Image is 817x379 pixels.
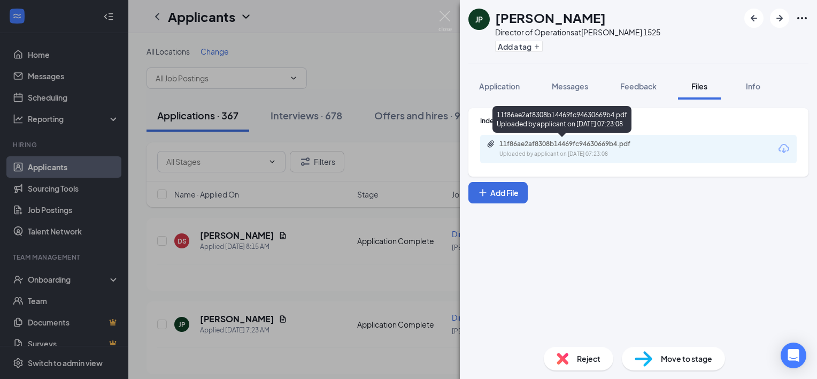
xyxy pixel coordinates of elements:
[499,150,660,158] div: Uploaded by applicant on [DATE] 07:23:08
[492,106,631,133] div: 11f86ae2af8308b14469fc94630669b4.pdf Uploaded by applicant on [DATE] 07:23:08
[746,81,760,91] span: Info
[479,81,520,91] span: Application
[499,140,649,148] div: 11f86ae2af8308b14469fc94630669b4.pdf
[477,187,488,198] svg: Plus
[480,116,797,125] div: Indeed Resume
[661,353,712,365] span: Move to stage
[691,81,707,91] span: Files
[777,142,790,155] svg: Download
[796,12,808,25] svg: Ellipses
[495,9,606,27] h1: [PERSON_NAME]
[475,14,483,25] div: JP
[487,140,660,158] a: Paperclip11f86ae2af8308b14469fc94630669b4.pdfUploaded by applicant on [DATE] 07:23:08
[468,182,528,203] button: Add FilePlus
[620,81,657,91] span: Feedback
[552,81,588,91] span: Messages
[495,27,660,37] div: Director of Operations at [PERSON_NAME] 1525
[534,43,540,50] svg: Plus
[495,41,543,52] button: PlusAdd a tag
[773,12,786,25] svg: ArrowRight
[487,140,495,148] svg: Paperclip
[577,353,600,365] span: Reject
[781,343,806,368] div: Open Intercom Messenger
[744,9,764,28] button: ArrowLeftNew
[747,12,760,25] svg: ArrowLeftNew
[770,9,789,28] button: ArrowRight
